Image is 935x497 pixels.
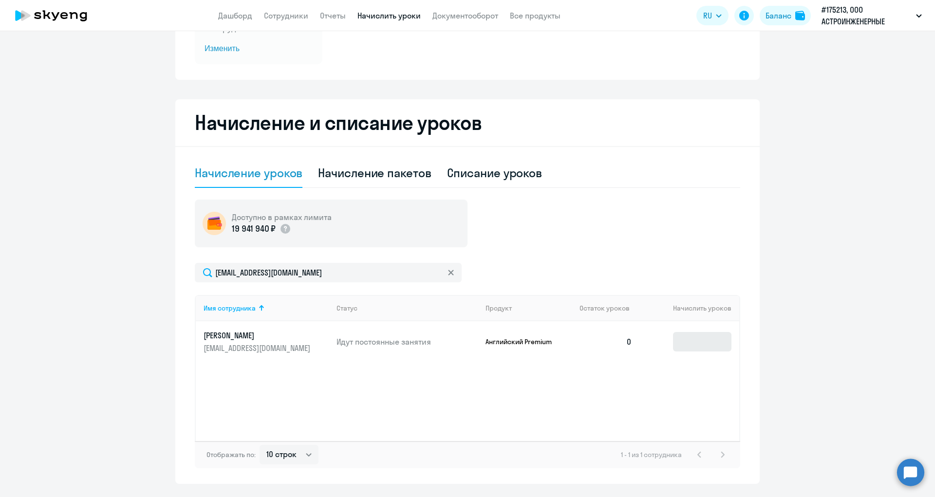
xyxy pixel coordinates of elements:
img: balance [795,11,805,20]
a: Сотрудники [264,11,308,20]
div: Баланс [766,10,791,21]
div: Продукт [486,304,572,313]
div: Продукт [486,304,512,313]
p: 19 941 940 ₽ [232,222,276,235]
p: [PERSON_NAME] [204,330,313,341]
a: Все продукты [510,11,561,20]
p: Идут постоянные занятия [337,336,478,347]
button: Балансbalance [760,6,811,25]
span: Изменить [205,43,313,55]
h2: Начисление и списание уроков [195,111,740,134]
a: Дашборд [218,11,252,20]
div: Статус [337,304,357,313]
div: Остаток уроков [580,304,640,313]
a: Документооборот [432,11,498,20]
button: #175213, ООО АСТРОИНЖЕНЕРНЫЕ ТЕХНОЛОГИИ [817,4,927,27]
a: [PERSON_NAME][EMAIL_ADDRESS][DOMAIN_NAME] [204,330,329,353]
p: Английский Premium [486,337,559,346]
h5: Доступно в рамках лимита [232,212,332,222]
p: #175213, ООО АСТРОИНЖЕНЕРНЫЕ ТЕХНОЛОГИИ [822,4,912,27]
div: Имя сотрудника [204,304,329,313]
a: Начислить уроки [357,11,421,20]
div: Списание уроков [447,165,542,181]
button: RU [696,6,729,25]
img: wallet-circle.png [203,212,226,235]
div: Начисление пакетов [318,165,431,181]
div: Статус [337,304,478,313]
input: Поиск по имени, email, продукту или статусу [195,263,462,282]
div: Имя сотрудника [204,304,256,313]
th: Начислить уроков [640,295,739,321]
span: Остаток уроков [580,304,630,313]
p: [EMAIL_ADDRESS][DOMAIN_NAME] [204,343,313,353]
div: Начисление уроков [195,165,302,181]
span: 1 - 1 из 1 сотрудника [621,450,682,459]
span: Отображать по: [206,450,256,459]
span: RU [703,10,712,21]
td: 0 [572,321,640,362]
a: Отчеты [320,11,346,20]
